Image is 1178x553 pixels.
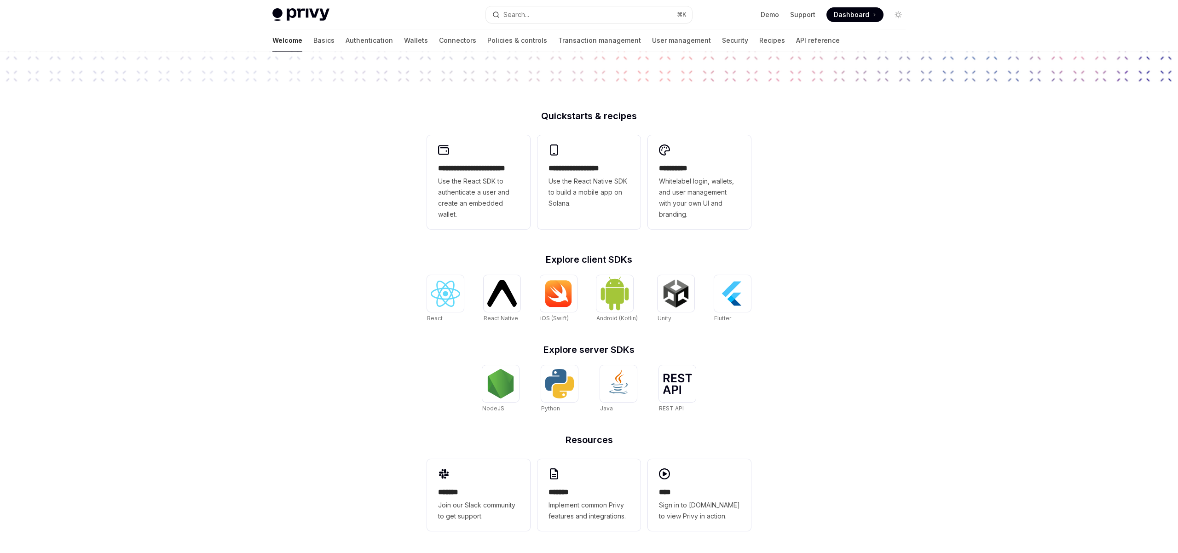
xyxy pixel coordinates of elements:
a: UnityUnity [658,275,694,323]
span: NodeJS [482,405,504,412]
a: NodeJSNodeJS [482,365,519,413]
img: NodeJS [486,369,515,398]
button: Open search [486,6,692,23]
span: Java [600,405,613,412]
img: iOS (Swift) [544,280,573,307]
a: Recipes [759,29,785,52]
span: iOS (Swift) [540,315,569,322]
span: REST API [659,405,684,412]
a: Policies & controls [487,29,547,52]
img: Unity [661,279,691,308]
a: Wallets [404,29,428,52]
img: Python [545,369,574,398]
a: REST APIREST API [659,365,696,413]
h2: Explore server SDKs [427,345,751,354]
span: ⌘ K [677,11,687,18]
span: Use the React SDK to authenticate a user and create an embedded wallet. [438,176,519,220]
img: Flutter [718,279,747,308]
div: Search... [503,9,529,20]
span: React [427,315,443,322]
img: Android (Kotlin) [600,276,629,311]
a: Demo [761,10,779,19]
span: Sign in to [DOMAIN_NAME] to view Privy in action. [659,500,740,522]
a: Dashboard [826,7,883,22]
a: Basics [313,29,335,52]
span: Whitelabel login, wallets, and user management with your own UI and branding. [659,176,740,220]
a: **** *****Whitelabel login, wallets, and user management with your own UI and branding. [648,135,751,229]
span: Implement common Privy features and integrations. [549,500,629,522]
span: Python [541,405,560,412]
a: **** **Join our Slack community to get support. [427,459,530,531]
span: Join our Slack community to get support. [438,500,519,522]
h2: Quickstarts & recipes [427,111,751,121]
a: User management [652,29,711,52]
a: React NativeReact Native [484,275,520,323]
a: ReactReact [427,275,464,323]
img: REST API [663,374,692,394]
a: Android (Kotlin)Android (Kotlin) [596,275,638,323]
a: API reference [796,29,840,52]
h2: Explore client SDKs [427,255,751,264]
span: React Native [484,315,518,322]
img: React [431,281,460,307]
a: Connectors [439,29,476,52]
a: **** **Implement common Privy features and integrations. [537,459,641,531]
img: React Native [487,280,517,306]
a: iOS (Swift)iOS (Swift) [540,275,577,323]
a: PythonPython [541,365,578,413]
span: Android (Kotlin) [596,315,638,322]
span: Flutter [714,315,731,322]
img: light logo [272,8,329,21]
span: Unity [658,315,671,322]
a: JavaJava [600,365,637,413]
h2: Resources [427,435,751,444]
a: Support [790,10,815,19]
button: Toggle dark mode [891,7,906,22]
a: ****Sign in to [DOMAIN_NAME] to view Privy in action. [648,459,751,531]
span: Use the React Native SDK to build a mobile app on Solana. [549,176,629,209]
a: Transaction management [558,29,641,52]
a: Security [722,29,748,52]
a: Welcome [272,29,302,52]
a: **** **** **** ***Use the React Native SDK to build a mobile app on Solana. [537,135,641,229]
span: Dashboard [834,10,869,19]
img: Java [604,369,633,398]
a: Authentication [346,29,393,52]
a: FlutterFlutter [714,275,751,323]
